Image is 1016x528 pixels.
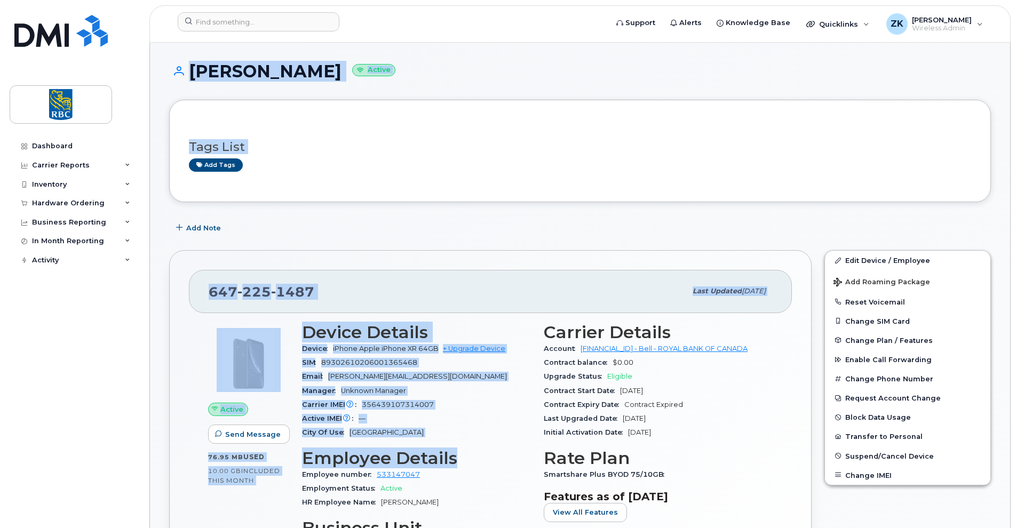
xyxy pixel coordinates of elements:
[825,446,990,466] button: Suspend/Cancel Device
[208,425,290,444] button: Send Message
[628,428,651,436] span: [DATE]
[169,218,230,237] button: Add Note
[624,401,683,409] span: Contract Expired
[825,270,990,292] button: Add Roaming Package
[302,484,380,492] span: Employment Status
[189,140,971,154] h3: Tags List
[243,453,265,461] span: used
[825,369,990,388] button: Change Phone Number
[607,372,632,380] span: Eligible
[217,328,281,392] img: image20231002-3703462-1qb80zy.jpeg
[302,323,531,342] h3: Device Details
[544,428,628,436] span: Initial Activation Date
[825,427,990,446] button: Transfer to Personal
[341,387,406,395] span: Unknown Manager
[302,372,328,380] span: Email
[620,387,643,395] span: [DATE]
[845,452,934,460] span: Suspend/Cancel Device
[220,404,243,414] span: Active
[321,358,417,366] span: 89302610206001365468
[237,284,271,300] span: 225
[302,414,359,422] span: Active IMEI
[825,251,990,270] a: Edit Device / Employee
[825,331,990,350] button: Change Plan / Features
[189,158,243,172] a: Add tags
[208,467,280,484] span: included this month
[350,428,424,436] span: [GEOGRAPHIC_DATA]
[825,292,990,311] button: Reset Voicemail
[553,507,618,517] span: View All Features
[302,449,531,468] h3: Employee Details
[623,414,646,422] span: [DATE]
[208,467,241,475] span: 10.00 GB
[302,428,350,436] span: City Of Use
[186,223,221,233] span: Add Note
[581,345,748,353] a: [FINANCIAL_ID] - Bell - ROYAL BANK OF CANADA
[693,287,742,295] span: Last updated
[209,284,314,300] span: 647
[544,372,607,380] span: Upgrade Status
[362,401,434,409] span: 356439107314007
[825,466,990,485] button: Change IMEI
[352,64,395,76] small: Active
[328,372,507,380] span: [PERSON_NAME][EMAIL_ADDRESS][DOMAIN_NAME]
[845,356,932,364] span: Enable Call Forwarding
[544,449,773,468] h3: Rate Plan
[825,388,990,407] button: Request Account Change
[825,350,990,369] button: Enable Call Forwarding
[302,387,341,395] span: Manager
[359,414,366,422] span: —
[825,407,990,427] button: Block Data Usage
[544,503,627,522] button: View All Features
[302,358,321,366] span: SIM
[169,62,991,81] h1: [PERSON_NAME]
[302,470,377,478] span: Employee number
[544,323,773,342] h3: Carrier Details
[380,484,402,492] span: Active
[302,401,362,409] span: Carrier IMEI
[544,358,613,366] span: Contract balance
[271,284,314,300] span: 1487
[544,387,620,395] span: Contract Start Date
[302,498,381,506] span: HR Employee Name
[208,453,243,461] span: 76.95 MB
[443,345,505,353] a: + Upgrade Device
[377,470,420,478] a: 533147047
[845,336,933,344] span: Change Plan / Features
[544,401,624,409] span: Contract Expiry Date
[544,414,623,422] span: Last Upgraded Date
[333,345,439,353] span: iPhone Apple iPhone XR 64GB
[544,470,670,478] span: Smartshare Plus BYOD 75/10GB
[302,345,333,353] span: Device
[544,345,581,353] span: Account
[742,287,766,295] span: [DATE]
[544,490,773,503] h3: Features as of [DATE]
[834,278,930,288] span: Add Roaming Package
[381,498,439,506] span: [PERSON_NAME]
[613,358,633,366] span: $0.00
[225,429,281,439] span: Send Message
[825,311,990,331] button: Change SIM Card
